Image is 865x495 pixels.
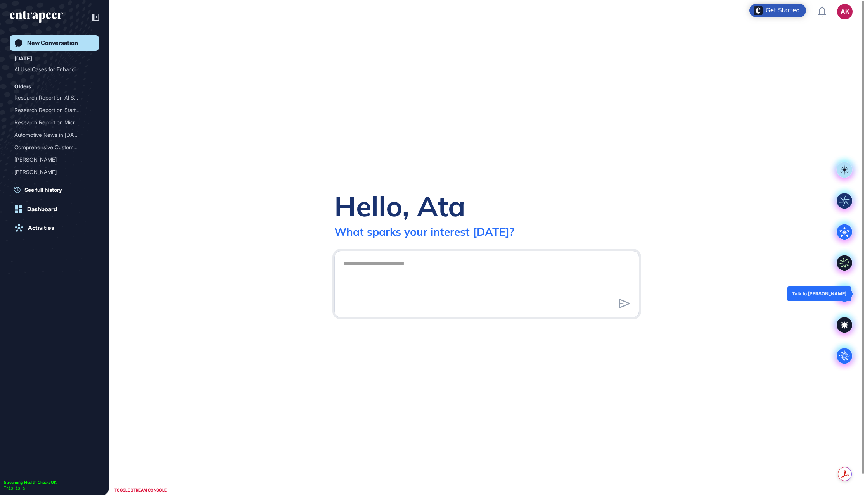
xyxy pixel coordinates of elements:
div: Hello, Ata [334,188,465,223]
div: Automotive News in [DATE]... [14,129,88,141]
div: Comprehensive Customer Macro-Journey Mapping for Arçelik and Competitors in the Turkish Domestic ... [14,141,94,154]
div: Research Report on Microc... [14,116,88,129]
div: AI Use Cases for Enhancing Auction Processes: Bidding Strategies, Dynamic Pricing, and Fraud Dete... [14,63,94,76]
div: [DATE] [14,54,32,63]
div: Reese [14,166,94,178]
div: AI Use Cases for Enhancin... [14,63,88,76]
div: Olders [14,82,31,91]
div: entrapeer-logo [10,11,63,23]
div: Research Report on AI Sol... [14,91,88,104]
div: [PERSON_NAME] [14,154,88,166]
div: TOGGLE STREAM CONSOLE [112,485,169,495]
a: Activities [10,220,99,236]
div: Research Report on Startups in Microchip Cooling Solutions in the Semiconductor Industry [14,104,94,116]
a: New Conversation [10,35,99,51]
div: Activities [28,224,54,231]
button: AK [837,4,853,19]
span: See full history [24,186,62,194]
div: Automotive News in May 2025: Partnerships, New Product Releases, Investment and M&A News, Regulat... [14,129,94,141]
div: Research Report on AI Solutions in Mining [14,91,94,104]
div: Talk to [PERSON_NAME] [792,291,846,297]
div: Open Get Started checklist [749,4,806,17]
a: See full history [14,186,99,194]
div: New Conversation [27,40,78,47]
div: What sparks your interest [DATE]? [334,225,514,238]
div: Reese [14,154,94,166]
div: Research on Airlines and ... [14,178,88,191]
div: Research on Airlines and Startups for Inflight Retail Solutions in EU and MENA [14,178,94,191]
a: Dashboard [10,202,99,217]
div: Get Started [766,7,800,14]
div: Research Report on Startu... [14,104,88,116]
div: Comprehensive Customer Ma... [14,141,88,154]
img: launcher-image-alternative-text [754,6,763,15]
div: [PERSON_NAME] [14,166,88,178]
div: Dashboard [27,206,57,213]
div: Research Report on Microchip Cooling Solutions in the Semiconductor Industry [14,116,94,129]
